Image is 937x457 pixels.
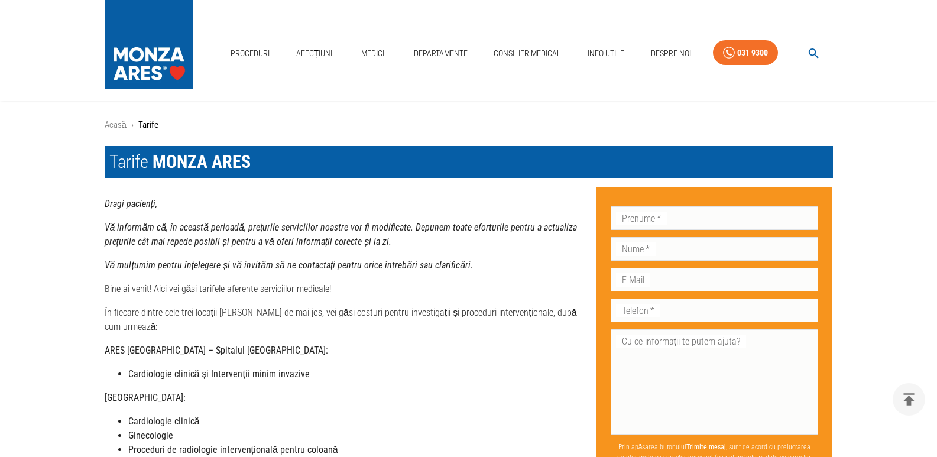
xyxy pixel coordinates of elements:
a: Proceduri [226,41,274,66]
a: Departamente [409,41,472,66]
strong: Cardiologie clinică și Intervenții minim invazive [128,368,310,380]
a: Consilier Medical [489,41,566,66]
nav: breadcrumb [105,118,833,132]
a: Medici [354,41,392,66]
strong: Cardiologie clinică [128,416,200,427]
li: › [131,118,134,132]
a: Despre Noi [646,41,696,66]
strong: Ginecologie [128,430,173,441]
a: Afecțiuni [291,41,338,66]
p: Bine ai venit! Aici vei găsi tarifele aferente serviciilor medicale! [105,282,587,296]
b: Trimite mesaj [686,443,726,451]
strong: ARES [GEOGRAPHIC_DATA] – Spitalul [GEOGRAPHIC_DATA]: [105,345,328,356]
strong: Vă informăm că, în această perioadă, prețurile serviciilor noastre vor fi modificate. Depunem toa... [105,222,578,247]
strong: Proceduri de radiologie intervențională pentru coloană [128,444,338,455]
p: În fiecare dintre cele trei locații [PERSON_NAME] de mai jos, vei găsi costuri pentru investigați... [105,306,587,334]
p: Tarife [138,118,158,132]
button: delete [893,383,925,416]
a: 031 9300 [713,40,778,66]
a: Info Utile [583,41,629,66]
span: MONZA ARES [153,151,251,172]
strong: Dragi pacienți, [105,198,157,209]
h1: Tarife [105,146,833,178]
a: Acasă [105,119,127,130]
strong: Vă mulțumim pentru înțelegere și vă invităm să ne contactați pentru orice întrebări sau clarificări. [105,260,474,271]
div: 031 9300 [737,46,768,60]
strong: [GEOGRAPHIC_DATA]: [105,392,186,403]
